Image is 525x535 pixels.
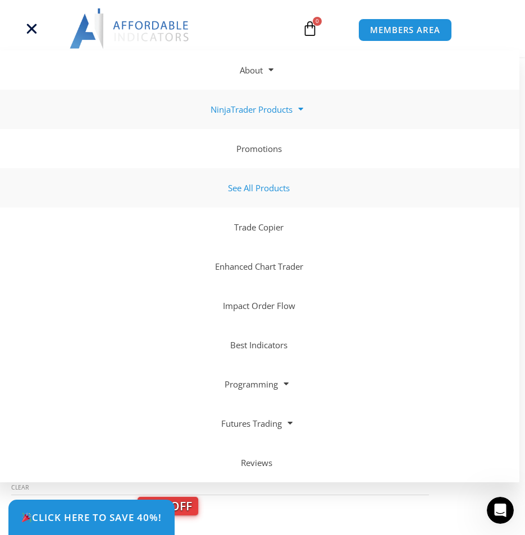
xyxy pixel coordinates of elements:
[6,18,58,39] div: Menu Toggle
[313,17,322,26] span: 0
[11,483,29,491] a: Clear options
[138,497,198,515] span: 40% OFF
[370,26,440,34] span: MEMBERS AREA
[8,500,175,535] a: 🎉Click Here to save 40%!
[58,498,102,514] bdi: 175.00
[358,19,452,41] a: MEMBERS AREA
[285,12,335,45] a: 0
[11,498,18,514] span: $
[11,498,55,514] bdi: 295.00
[70,8,190,49] img: LogoAI | Affordable Indicators – NinjaTrader
[21,513,162,522] span: Click Here to save 40%!
[487,497,514,524] iframe: Intercom live chat
[58,498,65,514] span: $
[22,513,31,522] img: 🎉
